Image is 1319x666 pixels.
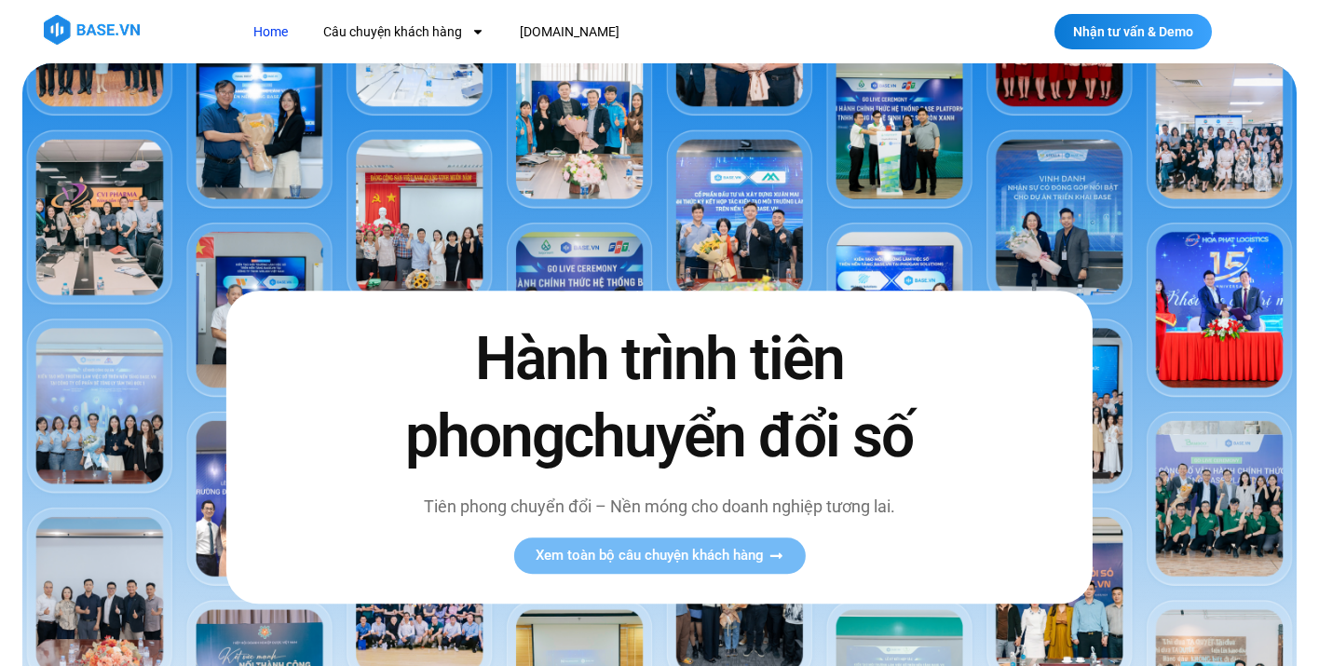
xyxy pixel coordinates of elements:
span: chuyển đổi số [564,401,913,471]
h2: Hành trình tiên phong [370,320,949,475]
a: Xem toàn bộ câu chuyện khách hàng [513,537,805,574]
a: Home [239,15,302,49]
a: Nhận tư vấn & Demo [1054,14,1212,49]
nav: Menu [239,15,942,49]
a: Câu chuyện khách hàng [309,15,498,49]
span: Xem toàn bộ câu chuyện khách hàng [536,549,764,563]
a: [DOMAIN_NAME] [506,15,633,49]
span: Nhận tư vấn & Demo [1073,25,1193,38]
p: Tiên phong chuyển đổi – Nền móng cho doanh nghiệp tương lai. [370,494,949,519]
